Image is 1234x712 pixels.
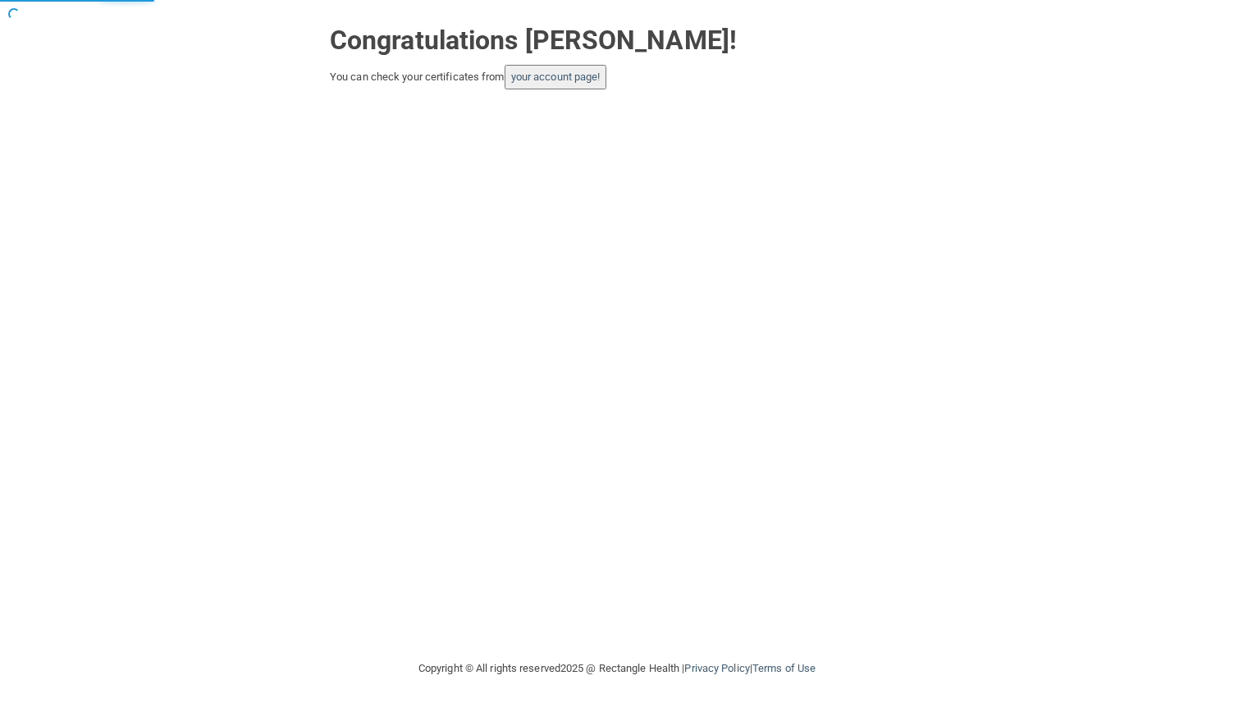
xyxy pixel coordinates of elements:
[318,642,916,695] div: Copyright © All rights reserved 2025 @ Rectangle Health | |
[330,25,737,56] strong: Congratulations [PERSON_NAME]!
[511,71,601,83] a: your account page!
[505,65,607,89] button: your account page!
[684,662,749,674] a: Privacy Policy
[330,65,904,89] div: You can check your certificates from
[752,662,816,674] a: Terms of Use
